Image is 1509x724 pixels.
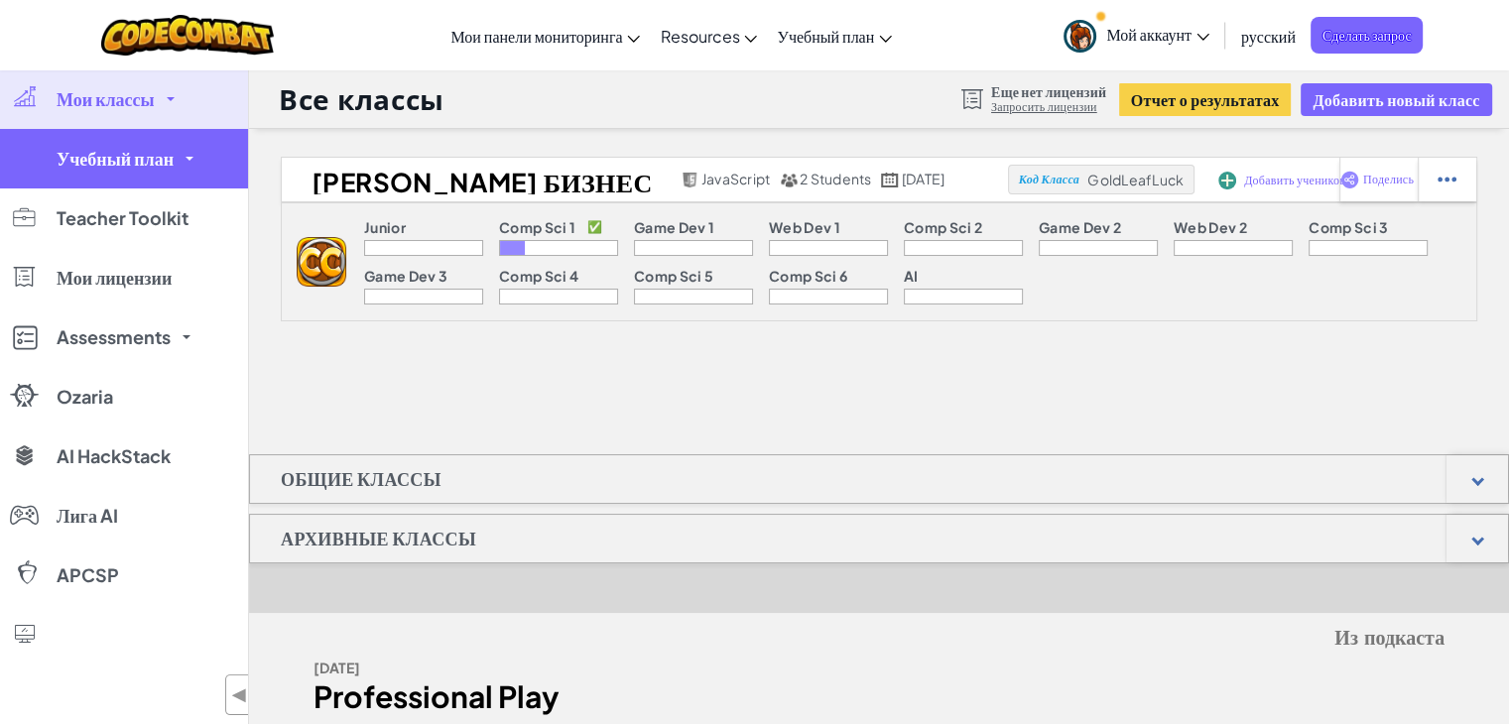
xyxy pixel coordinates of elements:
[904,268,919,284] p: AI
[440,9,650,62] a: Мои панели мониторинга
[314,654,864,682] div: [DATE]
[1106,24,1209,45] span: Мой аккаунт
[250,514,507,563] h1: Архивные классы
[1039,219,1121,235] p: Game Dev 2
[769,268,847,284] p: Comp Sci 6
[57,447,171,465] span: AI HackStack
[777,26,874,47] span: Учебный план
[1340,171,1359,188] img: IconShare_Purple.svg
[57,507,118,525] span: Лига AI
[1218,172,1236,189] img: IconAddStudents.svg
[499,268,578,284] p: Comp Sci 4
[991,83,1106,99] span: Еще нет лицензий
[800,170,871,187] span: 2 Students
[1064,20,1096,53] img: avatar
[1244,175,1345,186] span: Добавить учеников
[57,209,189,227] span: Teacher Toolkit
[1174,219,1247,235] p: Web Dev 2
[1054,4,1219,66] a: Мой аккаунт
[902,170,944,187] span: [DATE]
[660,26,739,47] span: Resources
[1087,171,1184,188] span: GoldLeafLuck
[279,80,444,118] h1: Все классы
[701,170,770,187] span: JavaScript
[1231,9,1306,62] a: русский
[314,682,864,711] div: Professional Play
[364,268,447,284] p: Game Dev 3
[1241,26,1296,47] span: русский
[282,165,676,194] h2: [PERSON_NAME] бизнес
[904,219,982,235] p: Comp Sci 2
[881,173,899,187] img: calendar.svg
[282,165,1008,194] a: [PERSON_NAME] бизнес JavaScript 2 Students [DATE]
[769,219,840,235] p: Web Dev 1
[314,623,1445,654] h5: Из подкаста
[767,9,902,62] a: Учебный план
[991,99,1106,115] a: Запросить лицензии
[587,219,602,235] p: ✅
[57,388,113,406] span: Ozaria
[297,237,346,287] img: logo
[1311,17,1424,54] a: Сделать запрос
[634,268,713,284] p: Comp Sci 5
[634,219,714,235] p: Game Dev 1
[681,173,698,187] img: javascript.png
[1019,174,1079,185] span: Код Класса
[650,9,767,62] a: Resources
[499,219,575,235] p: Comp Sci 1
[1363,174,1414,185] span: Поделись
[450,26,622,47] span: Мои панели мониторинга
[364,219,406,235] p: Junior
[231,680,248,709] span: ◀
[57,150,174,168] span: Учебный план
[57,269,172,287] span: Мои лицензии
[57,328,171,346] span: Assessments
[1309,219,1388,235] p: Comp Sci 3
[1438,171,1456,188] img: IconStudentEllipsis.svg
[780,173,798,187] img: MultipleUsers.png
[57,90,155,108] span: Мои классы
[1301,83,1491,116] button: Добавить новый класс
[250,454,472,504] h1: Общие классы
[1119,83,1292,116] button: Отчет о результатах
[101,15,275,56] img: CodeCombat logo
